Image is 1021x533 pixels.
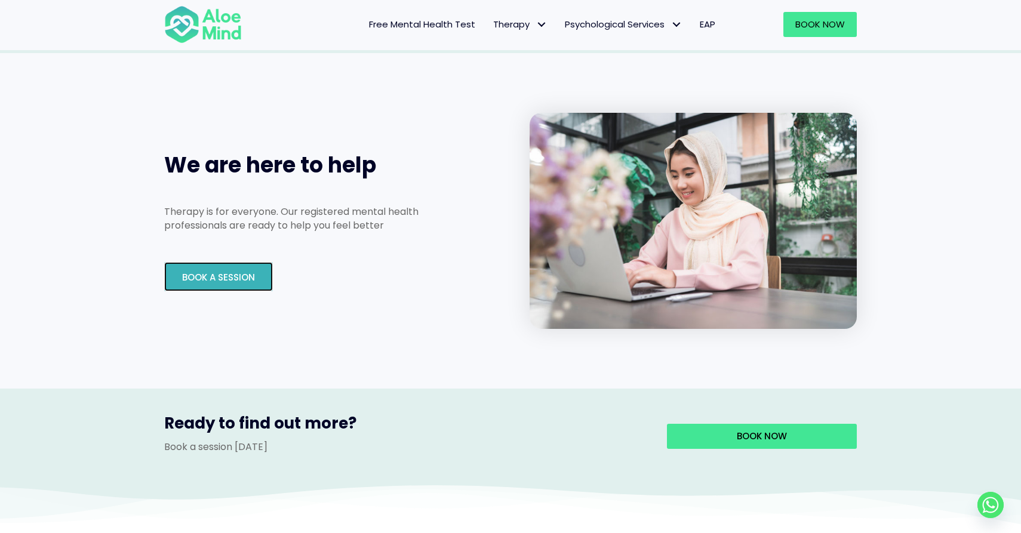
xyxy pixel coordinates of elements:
span: Therapy [493,18,547,30]
span: Psychological Services [565,18,682,30]
span: We are here to help [164,150,376,180]
a: EAP [691,12,724,37]
span: Psychological Services: submenu [668,16,685,33]
nav: Menu [257,12,724,37]
p: Book a session [DATE] [164,440,649,454]
a: Free Mental Health Test [360,12,484,37]
a: Psychological ServicesPsychological Services: submenu [556,12,691,37]
span: Book now [737,430,787,442]
span: EAP [700,18,715,30]
span: Book Now [795,18,845,30]
span: Book A Session [182,271,255,284]
span: Free Mental Health Test [369,18,475,30]
a: Whatsapp [977,492,1004,518]
a: Book now [667,424,857,449]
img: Aloe mind Logo [164,5,242,44]
img: asian-laptop-session [530,113,857,328]
h3: Ready to find out more? [164,412,649,440]
a: Book Now [783,12,857,37]
span: Therapy: submenu [533,16,550,33]
a: TherapyTherapy: submenu [484,12,556,37]
a: Book A Session [164,262,273,291]
p: Therapy is for everyone. Our registered mental health professionals are ready to help you feel be... [164,205,458,232]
